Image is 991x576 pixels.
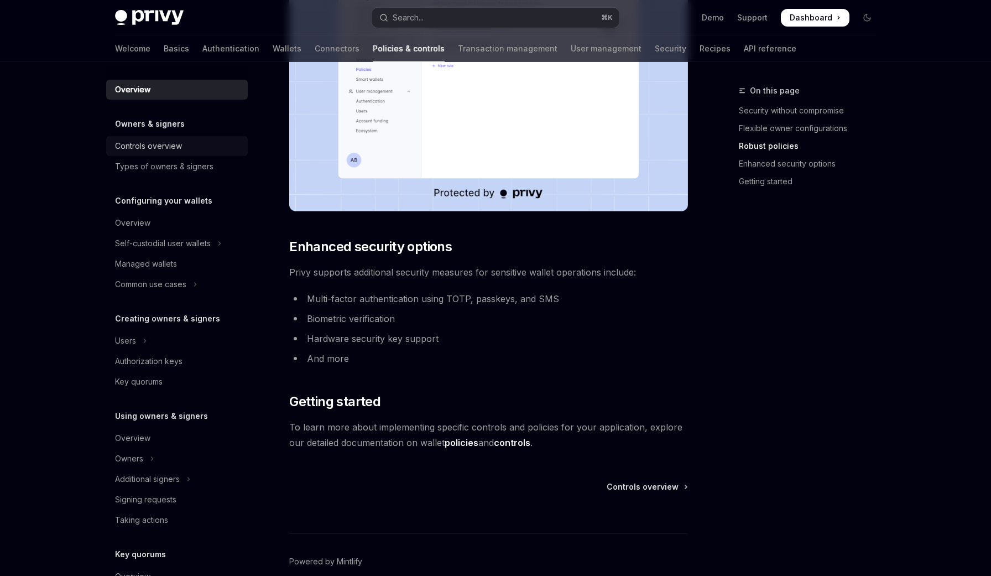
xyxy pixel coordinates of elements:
[115,409,208,423] h5: Using owners & signers
[115,493,176,506] div: Signing requests
[115,35,150,62] a: Welcome
[289,291,688,307] li: Multi-factor authentication using TOTP, passkeys, and SMS
[115,160,213,173] div: Types of owners & signers
[106,469,248,489] button: Toggle Additional signers section
[115,548,166,561] h5: Key quorums
[115,10,184,25] img: dark logo
[115,473,180,486] div: Additional signers
[115,432,150,445] div: Overview
[790,12,832,23] span: Dashboard
[858,9,876,27] button: Toggle dark mode
[115,375,163,388] div: Key quorums
[372,8,619,28] button: Open search
[289,238,452,256] span: Enhanced security options
[115,139,182,153] div: Controls overview
[115,513,168,527] div: Taking actions
[115,278,186,291] div: Common use cases
[115,237,211,250] div: Self-custodial user wallets
[700,35,731,62] a: Recipes
[115,194,212,207] h5: Configuring your wallets
[289,351,688,366] li: And more
[315,35,359,62] a: Connectors
[202,35,259,62] a: Authentication
[115,117,185,131] h5: Owners & signers
[106,136,248,156] a: Controls overview
[289,331,688,346] li: Hardware security key support
[115,257,177,271] div: Managed wallets
[571,35,641,62] a: User management
[106,449,248,469] button: Toggle Owners section
[106,157,248,177] a: Types of owners & signers
[106,372,248,392] a: Key quorums
[702,12,724,23] a: Demo
[289,393,380,411] span: Getting started
[494,437,530,449] a: controls
[115,355,182,368] div: Authorization keys
[781,9,849,27] a: Dashboard
[750,84,800,97] span: On this page
[115,452,143,465] div: Owners
[106,80,248,100] a: Overview
[739,155,885,173] a: Enhanced security options
[115,334,136,347] div: Users
[373,35,445,62] a: Policies & controls
[106,331,248,351] button: Toggle Users section
[289,419,688,450] span: To learn more about implementing specific controls and policies for your application, explore our...
[106,351,248,371] a: Authorization keys
[655,35,686,62] a: Security
[106,274,248,294] button: Toggle Common use cases section
[739,120,885,137] a: Flexible owner configurations
[601,13,613,22] span: ⌘ K
[273,35,301,62] a: Wallets
[744,35,796,62] a: API reference
[289,311,688,326] li: Biometric verification
[106,254,248,274] a: Managed wallets
[739,137,885,155] a: Robust policies
[164,35,189,62] a: Basics
[607,481,679,492] span: Controls overview
[106,510,248,530] a: Taking actions
[106,428,248,448] a: Overview
[739,173,885,190] a: Getting started
[458,35,557,62] a: Transaction management
[289,264,688,280] span: Privy supports additional security measures for sensitive wallet operations include:
[737,12,768,23] a: Support
[115,216,150,230] div: Overview
[393,11,424,24] div: Search...
[445,437,478,449] a: policies
[106,213,248,233] a: Overview
[106,233,248,253] button: Toggle Self-custodial user wallets section
[106,490,248,510] a: Signing requests
[115,312,220,325] h5: Creating owners & signers
[739,102,885,120] a: Security without compromise
[115,83,150,96] div: Overview
[607,481,687,492] a: Controls overview
[289,556,362,567] a: Powered by Mintlify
